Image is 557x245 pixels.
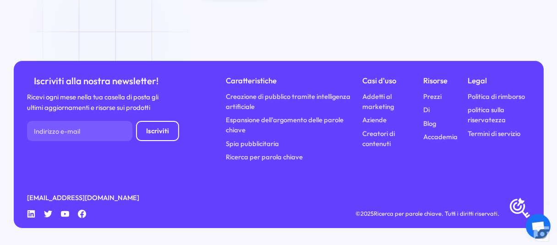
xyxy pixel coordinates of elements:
a: Termini di servizio [468,129,520,139]
a: Blog [423,119,436,129]
font: politica sulla riservatezza [468,105,506,124]
font: Legal [468,76,487,85]
font: Creatori di contenuti [362,129,395,148]
a: Aprire la chat [526,214,551,239]
a: [EMAIL_ADDRESS][DOMAIN_NAME] [27,193,139,203]
font: Risorse [423,76,448,85]
a: politica sulla riservatezza [468,105,530,125]
a: Aziende [362,115,387,125]
a: Spia pubblicitaria [226,139,279,149]
font: Creazione di pubblico tramite intelligenza artificiale [226,92,350,111]
input: Iscriviti [136,124,179,139]
a: Prezzi [423,92,442,102]
font: Ricerca per parole chiave. Tutti i diritti riservati. [374,210,500,217]
a: Addetti al marketing [362,92,413,112]
font: Aziende [362,115,387,124]
font: Termini di servizio [468,129,520,138]
font: Blog [423,119,436,128]
font: Caratteristiche [226,76,277,85]
a: Accademia [423,132,458,142]
font: [EMAIL_ADDRESS][DOMAIN_NAME] [27,193,139,202]
font: Spia pubblicitaria [226,139,279,148]
a: Politica di rimborso [468,92,525,102]
a: Ricerca per parola chiave [226,152,303,162]
font: Espansione dell'argomento delle parole chiave [226,115,344,134]
a: Creatori di contenuti [362,129,413,149]
font: © [355,210,360,217]
a: Espansione dell'argomento delle parole chiave [226,115,352,135]
font: Di [423,105,430,114]
font: 2025 [360,210,374,217]
font: Iscriviti alla nostra newsletter! [34,75,158,87]
a: Creazione di pubblico tramite intelligenza artificiale [226,92,352,112]
font: Politica di rimborso [468,92,525,101]
font: Accademia [423,132,458,141]
input: Indirizzo e-mail [27,121,132,141]
a: Di [423,105,430,115]
font: Prezzi [423,92,442,101]
font: Addetti al marketing [362,92,394,111]
font: Ricevi ogni mese nella tua casella di posta gli ultimi aggiornamenti e risorse sui prodotti [27,93,158,111]
font: Casi d'uso [362,76,396,85]
font: Ricerca per parola chiave [226,152,303,161]
form: Modulo di newsletter [27,121,179,141]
